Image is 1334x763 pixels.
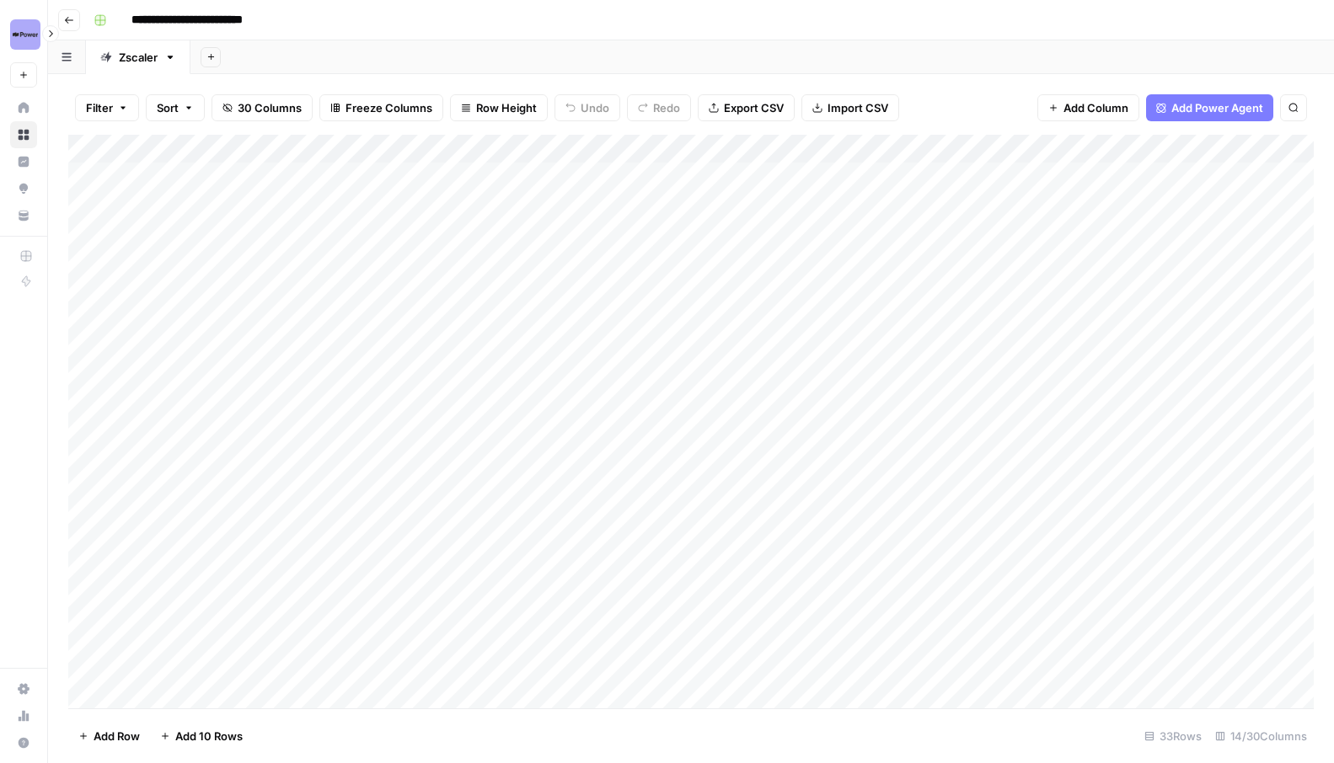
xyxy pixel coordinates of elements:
span: Row Height [476,99,537,116]
button: Add Power Agent [1146,94,1273,121]
span: Add Power Agent [1171,99,1263,116]
a: Opportunities [10,175,37,202]
button: Add Row [68,723,150,750]
span: Filter [86,99,113,116]
button: Undo [554,94,620,121]
button: Sort [146,94,205,121]
a: Your Data [10,202,37,229]
span: Add Row [94,728,140,744]
button: Add 10 Rows [150,723,253,750]
span: Import CSV [828,99,888,116]
span: Sort [157,99,179,116]
img: Power Digital Logo [10,19,40,50]
a: Browse [10,121,37,148]
span: Redo [653,99,680,116]
span: Export CSV [724,99,784,116]
button: Freeze Columns [319,94,443,121]
span: Undo [581,99,609,116]
div: Zscaler [119,49,158,66]
div: 33 Rows [1138,723,1208,750]
button: Export CSV [698,94,795,121]
button: Workspace: Power Digital [10,13,37,56]
button: Import CSV [801,94,899,121]
button: 30 Columns [212,94,313,121]
span: Freeze Columns [346,99,432,116]
a: Home [10,94,37,121]
button: Help + Support [10,729,37,756]
a: Zscaler [86,40,190,74]
span: Add Column [1063,99,1128,116]
button: Add Column [1037,94,1139,121]
button: Filter [75,94,139,121]
button: Redo [627,94,691,121]
span: Add 10 Rows [175,728,243,744]
span: 30 Columns [238,99,302,116]
a: Usage [10,702,37,729]
div: 14/30 Columns [1208,723,1314,750]
a: Settings [10,675,37,702]
button: Row Height [450,94,548,121]
a: Insights [10,148,37,175]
